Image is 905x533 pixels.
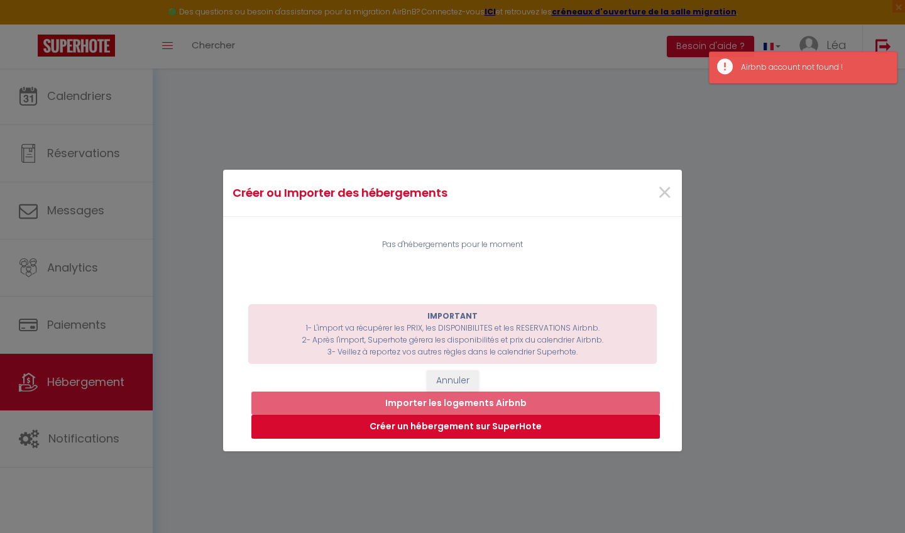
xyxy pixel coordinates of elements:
p: 1- L'import va récupérer les PRIX, les DISPONIBILITES et les RESERVATIONS Airbnb. 2- Après l'impo... [255,310,650,358]
div: Airbnb account not found ! [741,62,884,74]
button: Importer les logements Airbnb [251,392,660,415]
button: Annuler [427,370,479,392]
div: Pas d'hébergements pour le moment [248,239,657,251]
b: IMPORTANT [427,310,478,321]
span: × [657,174,672,212]
button: Créer un hébergement sur SuperHote [251,415,660,439]
button: Ouvrir le widget de chat LiveChat [10,5,48,43]
button: Close [657,180,672,207]
h4: Créer ou Importer des hébergements [233,184,520,202]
